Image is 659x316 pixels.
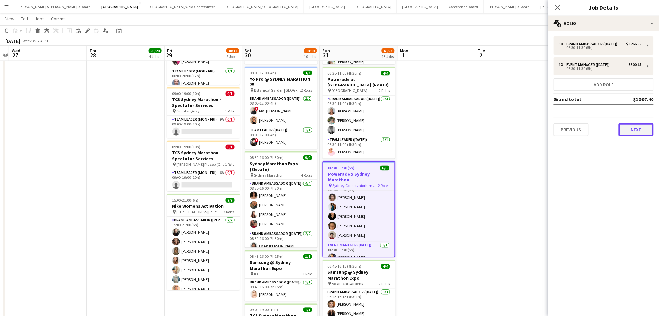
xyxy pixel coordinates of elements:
div: 08:45-16:00 (7h15m)1/1Samsung @ Sydney Marathon Expo ICC1 RoleBrand Ambassador ([DATE])1/108:45-1... [245,250,318,301]
div: 06:30-11:30 (5h) [559,46,642,49]
a: Edit [18,14,31,23]
button: [GEOGRAPHIC_DATA] [304,0,350,13]
h3: Nike Womens Activation [167,204,240,209]
span: 2 Roles [379,88,390,93]
div: 8 Jobs [227,54,239,59]
app-job-card: 06:30-11:00 (4h30m)4/4Powerade at [GEOGRAPHIC_DATA] (Pont3) [GEOGRAPHIC_DATA]2 RolesBrand Ambassa... [323,67,395,159]
div: 5 x [559,42,567,46]
app-card-role: Team Leader (Mon - Fri)1/108:00-20:00 (12h)[PERSON_NAME] [167,68,240,90]
a: View [3,14,17,23]
span: 29 [166,51,172,59]
td: Grand total [554,94,613,104]
app-card-role: Team Leader (Mon - Fri)9A0/109:00-19:00 (10h) [167,116,240,138]
span: Fri [167,48,172,54]
a: Comms [48,14,68,23]
app-card-role: Team Leader (Mon - Fri)6A0/109:00-19:00 (10h) [167,169,240,191]
button: [PERSON_NAME]'s Board [484,0,535,13]
app-job-card: 08:30-16:00 (7h30m)9/9Sydney Marathon Expo (Elevate) Sydney Marathon4 RolesBrand Ambassador ([DAT... [245,151,318,248]
span: 4 Roles [301,173,312,178]
span: Mon [400,48,409,54]
span: 20/20 [149,48,162,53]
app-card-role: Brand Ambassador ([PERSON_NAME])7/715:00-21:00 (6h)[PERSON_NAME][PERSON_NAME][PERSON_NAME][PERSON... [167,217,240,296]
app-card-role: Team Leader ([DATE])1/106:30-11:00 (4h30m)[PERSON_NAME] [323,137,395,159]
div: $300.65 [629,62,642,67]
app-card-role: Brand Ambassador ([DATE])4/408:30-16:00 (7h30m)[PERSON_NAME][PERSON_NAME][PERSON_NAME][PERSON_NAME] [245,180,318,230]
app-job-card: 06:30-11:30 (5h)6/6Powerade x Sydney Marathon Sydney Conservatorium of Music2 RolesBrand Ambassad... [323,161,395,257]
button: Add role [554,78,654,91]
span: 1 [399,51,409,59]
span: 1 Role [225,162,235,167]
span: 15:00-21:00 (6h) [172,198,199,203]
span: 9/9 [303,155,312,160]
app-card-role: Brand Ambassador ([DATE])5/506:30-11:30 (5h)[PERSON_NAME][PERSON_NAME][PERSON_NAME][PERSON_NAME][... [323,182,395,242]
button: [GEOGRAPHIC_DATA]/[GEOGRAPHIC_DATA] [220,0,304,13]
h3: TCS Sydney Marathon - Spectator Services [167,97,240,109]
div: Event Manager ([DATE]) [567,62,613,67]
span: 4/4 [381,264,390,269]
h3: Sydney Marathon Expo (Elevate) [245,161,318,173]
div: 15:00-21:00 (6h)9/9Nike Womens Activation [STREET_ADDRESS][PERSON_NAME]3 RolesBrand Ambassador ([... [167,194,240,290]
span: ICC [254,272,260,277]
span: Botanical Gardens [332,282,363,286]
span: Sydney Marathon [254,173,284,178]
span: 0/1 [226,91,235,96]
div: 10 Jobs [304,54,317,59]
td: $1 567.40 [613,94,654,104]
span: Thu [89,48,98,54]
app-card-role: Team Leader ([DATE])1/108:00-12:00 (4h)![PERSON_NAME] [245,127,318,149]
span: [STREET_ADDRESS][PERSON_NAME] [177,210,224,215]
h3: Job Details [548,3,659,12]
button: Next [619,123,654,136]
h3: Samsung @ Sydney Marathon Expo [245,260,318,271]
span: Tue [478,48,485,54]
app-job-card: 09:00-19:00 (10h)0/1TCS Sydney Marathon - Spectator Services Circular Quay1 RoleTeam Leader (Mon ... [167,87,240,138]
span: Edit [21,16,28,21]
button: Previous [554,123,589,136]
span: 30 [244,51,252,59]
span: 1/1 [303,254,312,259]
button: [PERSON_NAME] & [PERSON_NAME]'s Board [535,0,618,13]
span: View [5,16,14,21]
span: [PERSON_NAME] Place x [GEOGRAPHIC_DATA] [177,162,225,167]
span: 31 [322,51,330,59]
span: 06:30-11:30 (5h) [328,166,355,171]
h3: Powerade at [GEOGRAPHIC_DATA] (Pont3) [323,76,395,88]
span: 1 Role [303,272,312,277]
button: [GEOGRAPHIC_DATA] [397,0,443,13]
div: Roles [548,16,659,31]
app-card-role: Brand Ambassador ([DATE])3/306:30-11:00 (4h30m)[PERSON_NAME][PERSON_NAME][PERSON_NAME] [323,96,395,137]
span: 2 Roles [301,88,312,93]
span: Jobs [35,16,45,21]
app-job-card: 09:00-19:00 (10h)0/1TCS Sydney Marathon - Spectator Services [PERSON_NAME] Place x [GEOGRAPHIC_DA... [167,141,240,191]
span: 6/6 [380,166,389,171]
span: Week 35 [21,38,38,43]
app-card-role: Event Manager ([DATE])1/106:30-11:30 (5h)[PERSON_NAME] [323,242,395,264]
span: Sat [245,48,252,54]
span: ! [255,107,259,111]
div: 06:30-11:30 (5h) [559,67,642,70]
div: AEST [40,38,49,43]
button: [PERSON_NAME] & [PERSON_NAME]'s Board [13,0,96,13]
span: Botanical Garden [GEOGRAPHIC_DATA] [254,88,301,93]
span: 2 Roles [378,183,389,188]
span: 06:30-11:00 (4h30m) [328,71,362,76]
span: 38/39 [304,48,317,53]
app-card-role: Brand Ambassador ([DATE])2/208:30-16:00 (7h30m)Ly An [PERSON_NAME] [245,230,318,262]
span: 46/53 [382,48,395,53]
h3: TCS Sydney Marathon - Spectator Services [167,150,240,162]
div: 1 x [559,62,567,67]
span: Sun [323,48,330,54]
h3: Powerade x Sydney Marathon [323,171,395,183]
span: Comms [51,16,66,21]
app-card-role: Brand Ambassador ([DATE])1/108:45-16:00 (7h15m)[PERSON_NAME] [245,279,318,301]
span: 2 Roles [379,282,390,286]
div: [DATE] [5,38,20,44]
app-job-card: 08:00-12:00 (4h)3/3Yo Pro @ SYDNEY MARATHON 25 Botanical Garden [GEOGRAPHIC_DATA]2 RolesBrand Amb... [245,67,318,149]
div: 4 Jobs [149,54,161,59]
h3: Samsung @ Sydney Marathon Expo [323,270,395,281]
span: 09:00-19:00 (10h) [172,145,201,150]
